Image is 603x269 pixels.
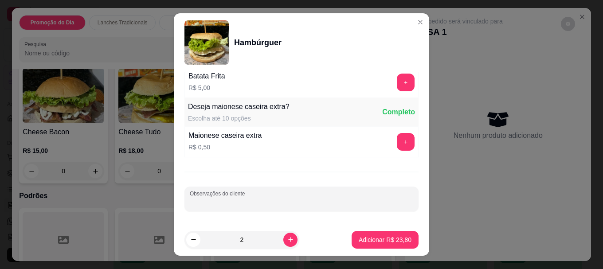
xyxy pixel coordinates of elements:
button: add [397,133,415,151]
button: decrease-product-quantity [186,233,200,247]
label: Observações do cliente [190,190,248,197]
div: Hambúrguer [234,36,282,49]
button: Adicionar R$ 23,80 [352,231,419,249]
p: R$ 5,00 [188,83,225,92]
div: Deseja maionese caseira extra? [188,101,290,112]
button: add [397,74,415,91]
button: Close [413,15,427,29]
img: product-image [184,20,229,65]
input: Observações do cliente [190,198,413,207]
div: Completo [382,107,415,117]
p: R$ 0,50 [188,143,262,152]
p: Adicionar R$ 23,80 [359,235,411,244]
div: Maionese caseira extra [188,130,262,141]
button: increase-product-quantity [283,233,298,247]
div: Escolha até 10 opções [188,114,290,123]
div: Batata Frita [188,71,225,82]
